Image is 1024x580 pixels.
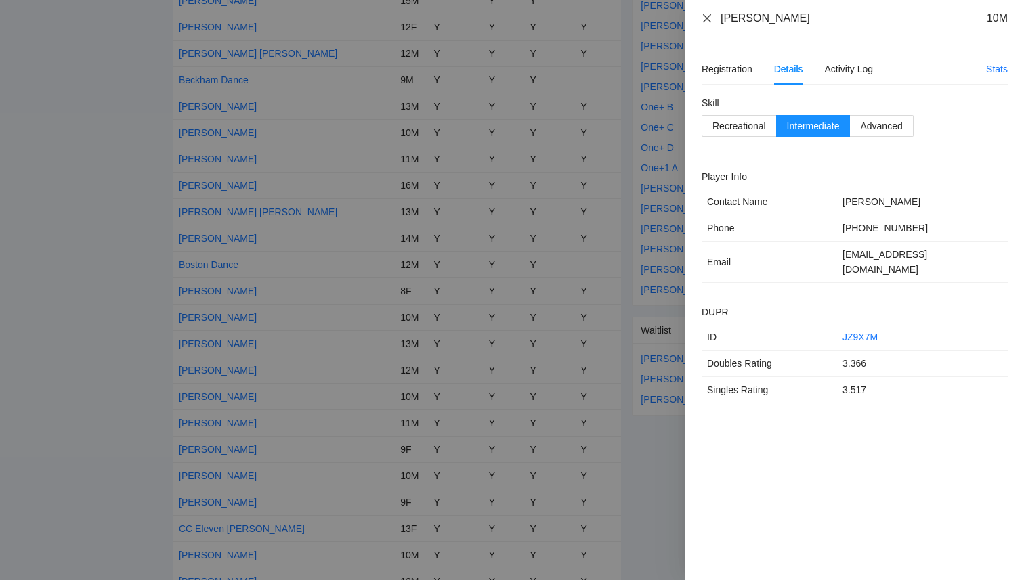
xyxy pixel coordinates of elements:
div: 10M [987,11,1008,26]
span: Recreational [712,120,766,131]
span: 3.517 [842,384,866,395]
a: JZ9X7M [842,332,878,342]
td: Singles Rating [702,377,837,403]
td: ID [702,324,837,351]
span: close [702,13,712,24]
span: Advanced [860,120,902,131]
h2: Player Info [702,169,1008,184]
td: [PERSON_NAME] [837,189,1008,215]
button: Close [702,13,712,24]
div: Registration [702,62,752,76]
td: [PHONE_NUMBER] [837,215,1008,242]
a: Stats [986,64,1008,74]
div: Details [774,62,803,76]
td: [EMAIL_ADDRESS][DOMAIN_NAME] [837,242,1008,283]
span: 3.366 [842,358,866,369]
td: Email [702,242,837,283]
td: Contact Name [702,189,837,215]
div: Activity Log [825,62,874,76]
td: Doubles Rating [702,351,837,377]
td: Phone [702,215,837,242]
div: [PERSON_NAME] [721,11,810,26]
h2: Skill [702,95,1008,110]
h2: DUPR [702,305,1008,319]
span: Intermediate [787,120,840,131]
